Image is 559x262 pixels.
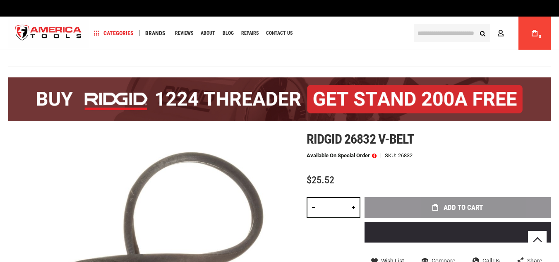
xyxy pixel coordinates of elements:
span: 0 [539,34,541,39]
span: About [201,31,215,36]
span: Blog [223,31,234,36]
a: About [197,28,219,39]
span: Reviews [175,31,193,36]
span: Brands [145,30,166,36]
strong: SKU [385,153,398,158]
a: Repairs [238,28,262,39]
button: Search [475,25,490,41]
a: 0 [527,17,542,50]
img: BOGO: Buy the RIDGID® 1224 Threader (26092), get the 92467 200A Stand FREE! [8,77,551,121]
span: Ridgid 26832 v-belt [307,131,414,147]
span: Contact Us [266,31,293,36]
div: 26832 [398,153,413,158]
a: store logo [8,18,89,49]
span: $25.52 [307,174,334,186]
p: Available on Special Order [307,153,377,159]
a: Blog [219,28,238,39]
img: America Tools [8,18,89,49]
a: Reviews [171,28,197,39]
span: Categories [94,30,134,36]
a: Brands [142,28,169,39]
a: Categories [90,28,137,39]
span: Repairs [241,31,259,36]
a: Contact Us [262,28,296,39]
